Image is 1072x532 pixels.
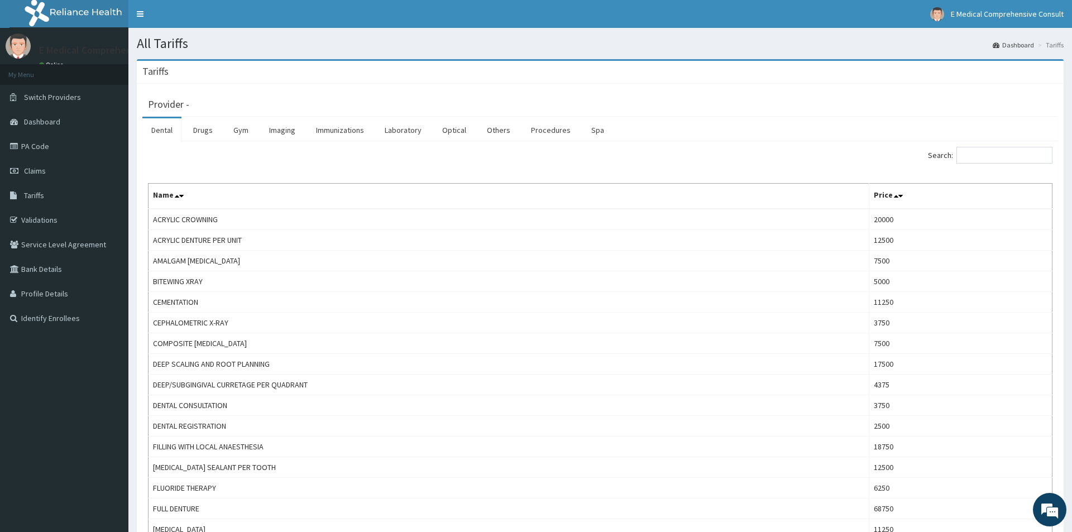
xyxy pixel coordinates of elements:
[149,437,869,457] td: FILLING WITH LOCAL ANAESTHESIA
[149,375,869,395] td: DEEP/SUBGINGIVAL CURRETAGE PER QUADRANT
[869,354,1052,375] td: 17500
[149,209,869,230] td: ACRYLIC CROWNING
[6,33,31,59] img: User Image
[582,118,613,142] a: Spa
[142,66,169,76] h3: Tariffs
[869,292,1052,313] td: 11250
[149,230,869,251] td: ACRYLIC DENTURE PER UNIT
[149,271,869,292] td: BITEWING XRAY
[149,184,869,209] th: Name
[433,118,475,142] a: Optical
[869,333,1052,354] td: 7500
[149,457,869,478] td: [MEDICAL_DATA] SEALANT PER TOOTH
[869,416,1052,437] td: 2500
[993,40,1034,50] a: Dashboard
[956,147,1052,164] input: Search:
[478,118,519,142] a: Others
[869,457,1052,478] td: 12500
[148,99,189,109] h3: Provider -
[260,118,304,142] a: Imaging
[869,230,1052,251] td: 12500
[928,147,1052,164] label: Search:
[869,209,1052,230] td: 20000
[869,184,1052,209] th: Price
[951,9,1064,19] span: E Medical Comprehensive Consult
[869,478,1052,499] td: 6250
[137,36,1064,51] h1: All Tariffs
[149,354,869,375] td: DEEP SCALING AND ROOT PLANNING
[522,118,580,142] a: Procedures
[24,92,81,102] span: Switch Providers
[39,45,185,55] p: E Medical Comprehensive Consult
[39,61,66,69] a: Online
[930,7,944,21] img: User Image
[24,117,60,127] span: Dashboard
[149,313,869,333] td: CEPHALOMETRIC X-RAY
[1035,40,1064,50] li: Tariffs
[149,292,869,313] td: CEMENTATION
[869,499,1052,519] td: 68750
[149,395,869,416] td: DENTAL CONSULTATION
[224,118,257,142] a: Gym
[307,118,373,142] a: Immunizations
[24,190,44,200] span: Tariffs
[24,166,46,176] span: Claims
[869,437,1052,457] td: 18750
[869,313,1052,333] td: 3750
[376,118,430,142] a: Laboratory
[149,333,869,354] td: COMPOSITE [MEDICAL_DATA]
[149,478,869,499] td: FLUORIDE THERAPY
[869,375,1052,395] td: 4375
[149,416,869,437] td: DENTAL REGISTRATION
[149,499,869,519] td: FULL DENTURE
[142,118,181,142] a: Dental
[869,395,1052,416] td: 3750
[149,251,869,271] td: AMALGAM [MEDICAL_DATA]
[184,118,222,142] a: Drugs
[869,271,1052,292] td: 5000
[869,251,1052,271] td: 7500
